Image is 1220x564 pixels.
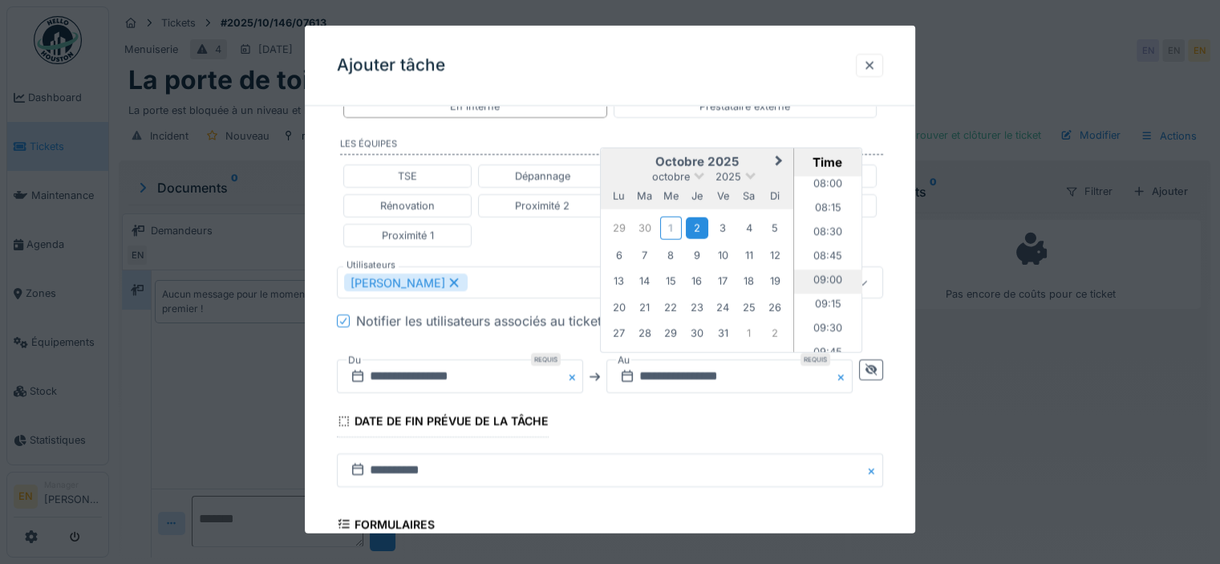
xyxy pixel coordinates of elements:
[794,270,862,294] li: 09:00
[764,217,786,238] div: Choose dimanche 5 octobre 2025
[764,296,786,318] div: Choose dimanche 26 octobre 2025
[660,270,682,291] div: Choose mercredi 15 octobre 2025
[380,198,435,213] div: Rénovation
[798,155,857,170] div: Time
[794,294,862,318] li: 09:15
[340,137,883,155] label: Les équipes
[738,185,760,206] div: samedi
[347,351,363,369] label: Du
[450,99,500,114] div: En interne
[337,512,435,539] div: Formulaires
[712,296,734,318] div: Choose vendredi 24 octobre 2025
[337,55,445,75] h3: Ajouter tâche
[608,217,630,238] div: Not available lundi 29 septembre 2025
[606,214,788,346] div: Month octobre, 2025
[608,185,630,206] div: lundi
[608,322,630,343] div: Choose lundi 27 octobre 2025
[515,168,570,184] div: Dépannage
[686,270,707,291] div: Choose jeudi 16 octobre 2025
[608,270,630,291] div: Choose lundi 13 octobre 2025
[794,173,862,197] li: 08:00
[634,244,655,266] div: Choose mardi 7 octobre 2025
[835,359,853,393] button: Close
[738,296,760,318] div: Choose samedi 25 octobre 2025
[398,168,417,184] div: TSE
[738,244,760,266] div: Choose samedi 11 octobre 2025
[531,353,561,366] div: Requis
[634,296,655,318] div: Choose mardi 21 octobre 2025
[660,296,682,318] div: Choose mercredi 22 octobre 2025
[608,296,630,318] div: Choose lundi 20 octobre 2025
[764,244,786,266] div: Choose dimanche 12 octobre 2025
[794,221,862,245] li: 08:30
[660,244,682,266] div: Choose mercredi 8 octobre 2025
[794,245,862,270] li: 08:45
[686,296,707,318] div: Choose jeudi 23 octobre 2025
[764,322,786,343] div: Choose dimanche 2 novembre 2025
[686,185,707,206] div: jeudi
[794,177,862,352] ul: Time
[764,270,786,291] div: Choose dimanche 19 octobre 2025
[652,170,690,182] span: octobre
[712,270,734,291] div: Choose vendredi 17 octobre 2025
[634,185,655,206] div: mardi
[865,452,883,486] button: Close
[712,244,734,266] div: Choose vendredi 10 octobre 2025
[337,409,549,436] div: Date de fin prévue de la tâche
[608,244,630,266] div: Choose lundi 6 octobre 2025
[712,185,734,206] div: vendredi
[601,155,793,169] h2: octobre 2025
[712,217,734,238] div: Choose vendredi 3 octobre 2025
[686,322,707,343] div: Choose jeudi 30 octobre 2025
[382,228,434,243] div: Proximité 1
[794,342,862,366] li: 09:45
[634,270,655,291] div: Choose mardi 14 octobre 2025
[768,150,793,176] button: Next Month
[715,170,741,182] span: 2025
[712,322,734,343] div: Choose vendredi 31 octobre 2025
[344,274,468,291] div: [PERSON_NAME]
[764,185,786,206] div: dimanche
[634,217,655,238] div: Not available mardi 30 septembre 2025
[515,198,569,213] div: Proximité 2
[800,353,830,366] div: Requis
[686,217,707,238] div: Choose jeudi 2 octobre 2025
[660,322,682,343] div: Choose mercredi 29 octobre 2025
[634,322,655,343] div: Choose mardi 28 octobre 2025
[660,185,682,206] div: mercredi
[738,270,760,291] div: Choose samedi 18 octobre 2025
[616,351,631,369] label: Au
[699,99,790,114] div: Prestataire externe
[660,216,682,239] div: Not available mercredi 1 octobre 2025
[343,258,399,272] label: Utilisateurs
[356,311,713,331] div: Notifier les utilisateurs associés au ticket de la planification
[738,322,760,343] div: Choose samedi 1 novembre 2025
[738,217,760,238] div: Choose samedi 4 octobre 2025
[794,318,862,342] li: 09:30
[686,244,707,266] div: Choose jeudi 9 octobre 2025
[565,359,583,393] button: Close
[794,197,862,221] li: 08:15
